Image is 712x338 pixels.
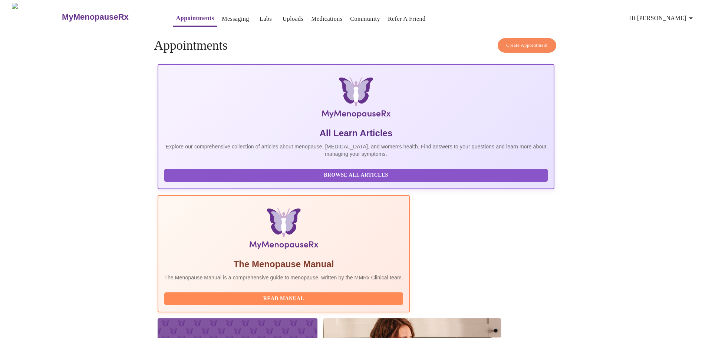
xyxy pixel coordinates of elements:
[498,38,556,53] button: Create Appointment
[222,14,249,24] a: Messaging
[224,77,488,121] img: MyMenopauseRx Logo
[164,143,548,158] p: Explore our comprehensive collection of articles about menopause, [MEDICAL_DATA], and women's hea...
[219,12,252,26] button: Messaging
[164,274,403,281] p: The Menopause Manual is a comprehensive guide to menopause, written by the MMRx Clinical team.
[164,295,405,301] a: Read Manual
[254,12,278,26] button: Labs
[506,41,548,50] span: Create Appointment
[164,169,548,182] button: Browse All Articles
[388,14,426,24] a: Refer a Friend
[626,11,698,26] button: Hi [PERSON_NAME]
[172,294,396,303] span: Read Manual
[164,292,403,305] button: Read Manual
[311,14,342,24] a: Medications
[385,12,429,26] button: Refer a Friend
[154,38,558,53] h4: Appointments
[173,11,217,27] button: Appointments
[12,3,61,31] img: MyMenopauseRx Logo
[202,208,365,252] img: Menopause Manual
[61,4,158,30] a: MyMenopauseRx
[164,258,403,270] h5: The Menopause Manual
[164,127,548,139] h5: All Learn Articles
[172,171,540,180] span: Browse All Articles
[308,12,345,26] button: Medications
[347,12,383,26] button: Community
[164,171,550,178] a: Browse All Articles
[280,12,307,26] button: Uploads
[62,12,129,22] h3: MyMenopauseRx
[629,13,695,23] span: Hi [PERSON_NAME]
[260,14,272,24] a: Labs
[350,14,380,24] a: Community
[283,14,304,24] a: Uploads
[176,13,214,23] a: Appointments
